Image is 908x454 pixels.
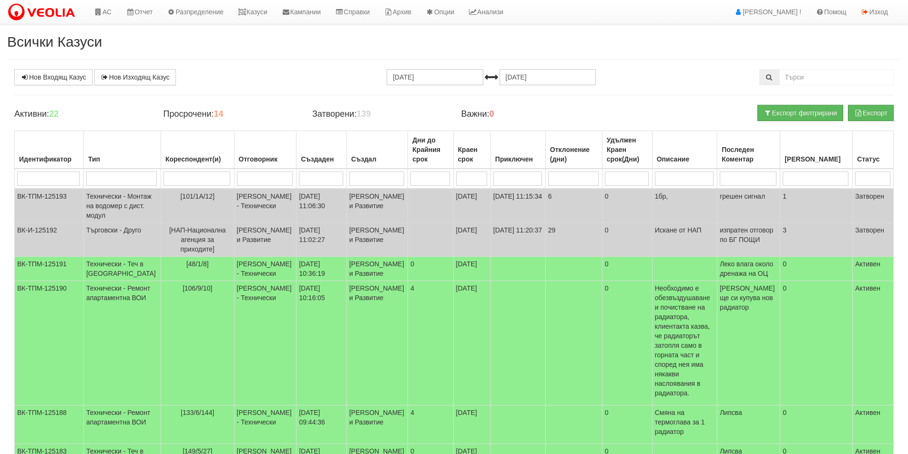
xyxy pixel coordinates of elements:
[214,109,223,119] b: 14
[181,409,214,416] span: [133/6/144]
[347,131,408,169] th: Създал: No sort applied, activate to apply an ascending sort
[296,281,347,405] td: [DATE] 10:16:05
[490,189,545,223] td: [DATE] 11:15:34
[94,69,176,85] a: Нов Изходящ Казус
[493,152,543,166] div: Приключен
[720,226,773,243] span: изпратен отговор по БГ ПОЩИ
[347,257,408,281] td: [PERSON_NAME] и Развитие
[299,152,344,166] div: Създаден
[780,223,853,257] td: 3
[602,405,652,444] td: 0
[720,284,775,311] span: [PERSON_NAME] ще си купува нов радиатор
[15,257,84,281] td: ВК-ТПМ-125191
[296,223,347,257] td: [DATE] 11:02:27
[15,189,84,223] td: ВК-ТПМ-125193
[545,223,602,257] td: 29
[17,152,81,166] div: Идентификатор
[780,257,853,281] td: 0
[347,223,408,257] td: [PERSON_NAME] и Развитие
[461,110,595,119] h4: Важни:
[410,284,414,292] span: 4
[15,223,84,257] td: ВК-И-125192
[347,189,408,223] td: [PERSON_NAME] и Развитие
[453,189,490,223] td: [DATE]
[357,109,371,119] b: 139
[652,131,717,169] th: Описание: No sort applied, activate to apply an ascending sort
[410,409,414,416] span: 4
[545,189,602,223] td: 6
[757,105,843,121] button: Експорт филтрирани
[853,257,894,281] td: Активен
[14,110,149,119] h4: Активни:
[655,225,714,235] p: Искане от НАП
[296,405,347,444] td: [DATE] 09:44:36
[855,152,891,166] div: Статус
[237,152,294,166] div: Отговорник
[83,223,161,257] td: Търговски - Друго
[602,131,652,169] th: Удължен Краен срок(Дни): No sort applied, activate to apply an ascending sort
[347,405,408,444] td: [PERSON_NAME] и Развитие
[83,257,161,281] td: Технически - Теч в [GEOGRAPHIC_DATA]
[15,131,84,169] th: Идентификатор: No sort applied, activate to apply an ascending sort
[296,189,347,223] td: [DATE] 11:06:30
[163,110,297,119] h4: Просрочени:
[720,409,742,416] span: Липсва
[602,281,652,405] td: 0
[780,131,853,169] th: Брой Файлове: No sort applied, activate to apply an ascending sort
[602,223,652,257] td: 0
[456,143,488,166] div: Краен срок
[163,152,232,166] div: Кореспондент(и)
[720,260,773,277] span: Леко влага около дренажа на ОЦ
[780,405,853,444] td: 0
[602,257,652,281] td: 0
[186,260,209,268] span: [48/1/8]
[347,281,408,405] td: [PERSON_NAME] и Развитие
[296,131,347,169] th: Създаден: No sort applied, activate to apply an ascending sort
[717,131,780,169] th: Последен Коментар: No sort applied, activate to apply an ascending sort
[848,105,894,121] button: Експорт
[410,260,414,268] span: 0
[453,405,490,444] td: [DATE]
[234,405,296,444] td: [PERSON_NAME] - Технически
[453,223,490,257] td: [DATE]
[83,189,161,223] td: Технически - Монтаж на водомер с дист. модул
[234,223,296,257] td: [PERSON_NAME] и Развитие
[655,283,714,398] p: Необходимо е обезвъздушаване и почистване на радиатора, клиентакта казва, че радиаторът затопля с...
[655,408,714,436] p: Смяна на термоглава за 1 радиатор
[180,192,214,200] span: [101/1А/12]
[780,189,853,223] td: 1
[602,189,652,223] td: 0
[490,131,545,169] th: Приключен: No sort applied, activate to apply an ascending sort
[234,131,296,169] th: Отговорник: No sort applied, activate to apply an ascending sort
[783,152,850,166] div: [PERSON_NAME]
[408,131,453,169] th: Дни до Крайния срок: No sort applied, activate to apply an ascending sort
[349,152,406,166] div: Създал
[453,281,490,405] td: [DATE]
[83,405,161,444] td: Технически - Ремонт апартаментна ВОИ
[86,152,158,166] div: Тип
[853,131,894,169] th: Статус: No sort applied, activate to apply an ascending sort
[296,257,347,281] td: [DATE] 10:36:19
[7,2,80,22] img: VeoliaLogo.png
[548,143,600,166] div: Отклонение (дни)
[490,223,545,257] td: [DATE] 11:20:37
[853,189,894,223] td: Затворен
[83,131,161,169] th: Тип: No sort applied, activate to apply an ascending sort
[853,405,894,444] td: Активен
[7,34,901,50] h2: Всички Казуси
[780,281,853,405] td: 0
[453,131,490,169] th: Краен срок: No sort applied, activate to apply an ascending sort
[545,131,602,169] th: Отклонение (дни): No sort applied, activate to apply an ascending sort
[410,133,450,166] div: Дни до Крайния срок
[161,131,234,169] th: Кореспондент(и): No sort applied, activate to apply an ascending sort
[234,189,296,223] td: [PERSON_NAME] - Технически
[853,281,894,405] td: Активен
[234,257,296,281] td: [PERSON_NAME] - Технически
[655,152,714,166] div: Описание
[169,226,226,253] span: [НАП-Национална агенция за приходите]
[720,143,777,166] div: Последен Коментар
[234,281,296,405] td: [PERSON_NAME] - Технически
[15,405,84,444] td: ВК-ТПМ-125188
[15,281,84,405] td: ВК-ТПМ-125190
[655,192,714,201] p: 1бр,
